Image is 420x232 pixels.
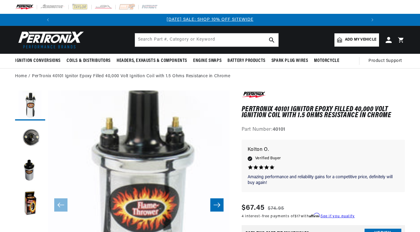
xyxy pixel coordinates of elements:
a: Home [15,73,27,80]
summary: Battery Products [224,54,268,68]
p: Kolton O. [248,146,399,154]
button: Load image 2 in gallery view [15,124,45,154]
a: [DATE] SALE: SHOP 10% OFF SITEWIDE [167,17,253,22]
a: See if you qualify - Learn more about Affirm Financing (opens in modal) [321,215,355,218]
strong: 40101 [273,127,285,132]
div: Part Number: [242,126,405,134]
button: Translation missing: en.sections.announcements.next_announcement [366,14,378,26]
summary: Product Support [368,54,405,68]
button: Load image 4 in gallery view [15,190,45,220]
span: Ignition Conversions [15,58,61,64]
summary: Engine Swaps [190,54,224,68]
span: $67.45 [242,203,265,213]
span: Spark Plug Wires [271,58,308,64]
img: Pertronix [15,29,84,50]
summary: Ignition Conversions [15,54,64,68]
input: Search Part #, Category or Keyword [135,33,278,47]
div: Announcement [54,17,366,23]
span: Product Support [368,58,402,64]
s: $74.95 [268,205,284,212]
span: Coils & Distributors [67,58,111,64]
span: Motorcycle [314,58,339,64]
p: Amazing performance and reliability gains for a competitive price, definitely will buy again! [248,174,399,186]
summary: Coils & Distributors [64,54,114,68]
button: search button [265,33,278,47]
span: Affirm [309,213,320,218]
nav: breadcrumbs [15,73,405,80]
button: Translation missing: en.sections.announcements.previous_announcement [42,14,54,26]
button: Slide left [54,198,67,212]
button: Slide right [210,198,224,212]
summary: Headers, Exhausts & Components [114,54,190,68]
span: Headers, Exhausts & Components [117,58,187,64]
span: Verified Buyer [255,155,281,162]
summary: Motorcycle [311,54,342,68]
p: 4 interest-free payments of with . [242,213,355,219]
button: Load image 1 in gallery view [15,90,45,121]
span: Add my vehicle [345,37,376,43]
h1: PerTronix 40101 Ignitor Epoxy Filled 40,000 Volt Ignition Coil with 1.5 Ohms Resistance in Chrome [242,106,405,119]
div: 1 of 3 [54,17,366,23]
a: PerTronix 40101 Ignitor Epoxy Filled 40,000 Volt Ignition Coil with 1.5 Ohms Resistance in Chrome [32,73,230,80]
span: Battery Products [227,58,265,64]
span: Engine Swaps [193,58,221,64]
button: Load image 3 in gallery view [15,157,45,187]
span: $17 [295,215,301,218]
a: Add my vehicle [334,33,379,47]
summary: Spark Plug Wires [268,54,311,68]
